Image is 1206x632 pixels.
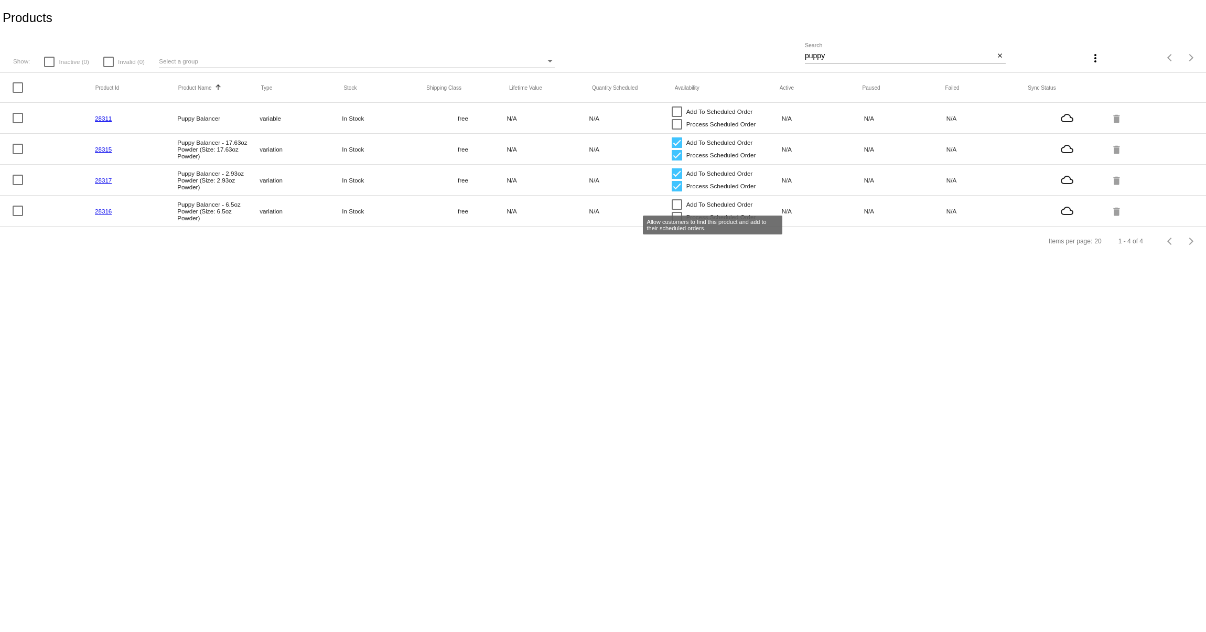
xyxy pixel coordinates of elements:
[782,174,864,186] mat-cell: N/A
[686,198,753,211] span: Add To Scheduled Order
[177,112,260,124] mat-cell: Puppy Balancer
[863,84,880,91] button: Change sorting for TotalQuantityScheduledPaused
[589,174,672,186] mat-cell: N/A
[118,56,145,68] span: Invalid (0)
[1089,52,1102,65] mat-icon: more_vert
[946,205,1029,217] mat-cell: N/A
[95,146,112,153] a: 28315
[342,205,424,217] mat-cell: In Stock
[1029,112,1106,124] mat-icon: cloud_queue
[1111,141,1124,157] mat-icon: delete
[1029,174,1106,186] mat-icon: cloud_queue
[59,56,89,68] span: Inactive (0)
[261,84,273,91] button: Change sorting for ProductType
[95,208,112,215] a: 28316
[424,143,507,155] mat-cell: free
[1160,47,1181,68] button: Previous page
[686,136,753,149] span: Add To Scheduled Order
[260,205,342,217] mat-cell: variation
[996,52,1004,60] mat-icon: close
[1029,205,1106,217] mat-icon: cloud_queue
[589,143,672,155] mat-cell: N/A
[178,84,212,91] button: Change sorting for ProductName
[1111,203,1124,219] mat-icon: delete
[946,174,1029,186] mat-cell: N/A
[507,112,589,124] mat-cell: N/A
[805,52,995,60] input: Search
[1181,47,1202,68] button: Next page
[159,55,555,68] mat-select: Select a group
[1028,84,1056,91] button: Change sorting for ValidationErrorCode
[95,177,112,184] a: 28317
[424,174,507,186] mat-cell: free
[342,112,424,124] mat-cell: In Stock
[260,174,342,186] mat-cell: variation
[95,115,112,122] a: 28311
[177,198,260,224] mat-cell: Puppy Balancer - 6.5oz Powder (Size: 6.5oz Powder)
[864,174,946,186] mat-cell: N/A
[177,167,260,193] mat-cell: Puppy Balancer - 2.93oz Powder (Size: 2.93oz Powder)
[864,112,946,124] mat-cell: N/A
[780,84,794,91] button: Change sorting for TotalQuantityScheduledActive
[945,84,959,91] button: Change sorting for TotalQuantityFailed
[782,205,864,217] mat-cell: N/A
[424,112,507,124] mat-cell: free
[1160,231,1181,252] button: Previous page
[782,143,864,155] mat-cell: N/A
[864,205,946,217] mat-cell: N/A
[159,58,198,65] span: Select a group
[260,112,342,124] mat-cell: variable
[343,84,357,91] button: Change sorting for StockLevel
[1111,110,1124,126] mat-icon: delete
[686,211,756,223] span: Process Scheduled Order
[342,143,424,155] mat-cell: In Stock
[426,84,461,91] button: Change sorting for ShippingClass
[946,112,1029,124] mat-cell: N/A
[1049,238,1092,245] div: Items per page:
[260,143,342,155] mat-cell: variation
[424,205,507,217] mat-cell: free
[507,174,589,186] mat-cell: N/A
[782,112,864,124] mat-cell: N/A
[589,112,672,124] mat-cell: N/A
[509,84,542,91] button: Change sorting for LifetimeValue
[13,58,30,65] span: Show:
[946,143,1029,155] mat-cell: N/A
[1029,143,1106,155] mat-icon: cloud_queue
[686,167,753,180] span: Add To Scheduled Order
[507,143,589,155] mat-cell: N/A
[95,84,120,91] button: Change sorting for ExternalId
[3,10,52,25] h2: Products
[592,84,638,91] button: Change sorting for QuantityScheduled
[342,174,424,186] mat-cell: In Stock
[507,205,589,217] mat-cell: N/A
[686,118,756,131] span: Process Scheduled Order
[686,180,756,192] span: Process Scheduled Order
[1111,172,1124,188] mat-icon: delete
[995,51,1006,62] button: Clear
[589,205,672,217] mat-cell: N/A
[1181,231,1202,252] button: Next page
[686,105,753,118] span: Add To Scheduled Order
[1118,238,1143,245] div: 1 - 4 of 4
[675,85,780,91] mat-header-cell: Availability
[177,136,260,162] mat-cell: Puppy Balancer - 17.63oz Powder (Size: 17.63oz Powder)
[686,149,756,162] span: Process Scheduled Order
[864,143,946,155] mat-cell: N/A
[1094,238,1101,245] div: 20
